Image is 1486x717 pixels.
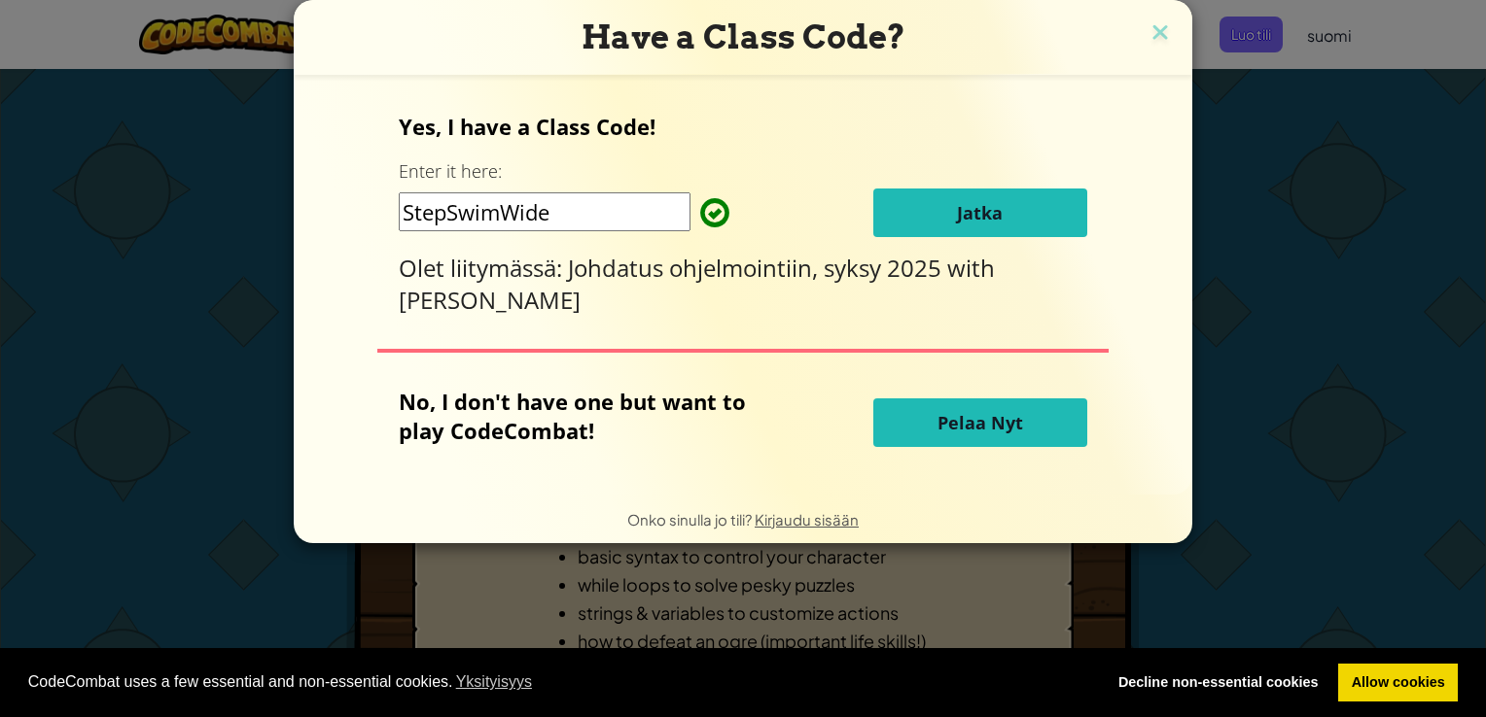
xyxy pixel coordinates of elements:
[399,284,581,316] span: [PERSON_NAME]
[399,387,775,445] p: No, I don't have one but want to play CodeCombat!
[627,510,755,529] span: Onko sinulla jo tili?
[1338,664,1458,702] a: allow cookies
[873,188,1087,237] button: Jatka
[938,411,1023,434] span: Pelaa Nyt
[1148,19,1173,49] img: close icon
[568,252,947,284] span: Johdatus ohjelmointiin, syksy 2025
[947,252,995,284] span: with
[873,398,1087,447] button: Pelaa Nyt
[582,17,905,56] span: Have a Class Code?
[453,667,536,697] a: learn more about cookies
[399,252,568,284] span: Olet liitymässä:
[755,510,859,529] a: Kirjaudu sisään
[957,201,1003,224] span: Jatka
[1105,664,1331,702] a: deny cookies
[399,159,502,184] label: Enter it here:
[28,667,1090,697] span: CodeCombat uses a few essential and non-essential cookies.
[399,112,1086,141] p: Yes, I have a Class Code!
